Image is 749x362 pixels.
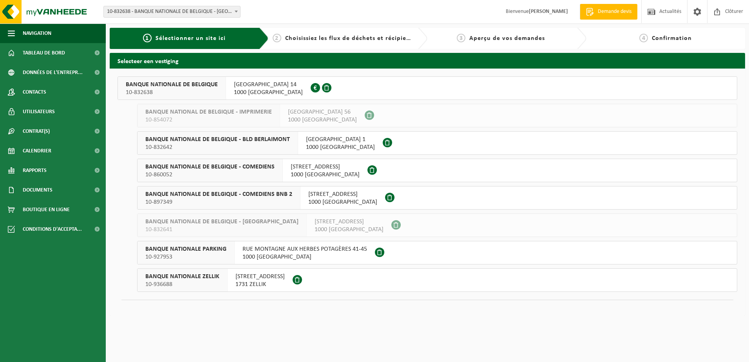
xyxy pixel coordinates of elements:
span: BANQUE NATIONALE ZELLIK [145,273,219,281]
span: 1000 [GEOGRAPHIC_DATA] [315,226,384,233]
span: 1000 [GEOGRAPHIC_DATA] [306,143,375,151]
button: BANQUE NATIONALE DE BELGIQUE - BLD BERLAIMONT 10-832642 [GEOGRAPHIC_DATA] 11000 [GEOGRAPHIC_DATA] [137,131,737,155]
span: 10-860052 [145,171,275,179]
span: Tableau de bord [23,43,65,63]
span: 2 [273,34,281,42]
span: 10-927953 [145,253,226,261]
span: 10-897349 [145,198,292,206]
span: Utilisateurs [23,102,55,121]
span: [STREET_ADDRESS] [308,190,377,198]
span: 1 [143,34,152,42]
span: BANQUE NATIONALE DE BELGIQUE - [GEOGRAPHIC_DATA] [145,218,299,226]
span: [STREET_ADDRESS] [235,273,285,281]
span: 1000 [GEOGRAPHIC_DATA] [242,253,367,261]
span: Confirmation [652,35,692,42]
span: Choisissiez les flux de déchets et récipients [285,35,416,42]
span: 10-854072 [145,116,272,124]
span: 1731 ZELLIK [235,281,285,288]
button: BANQUE NATIONALE DE BELGIQUE - COMEDIENS 10-860052 [STREET_ADDRESS]1000 [GEOGRAPHIC_DATA] [137,159,737,182]
span: 10-832641 [145,226,299,233]
span: 1000 [GEOGRAPHIC_DATA] [308,198,377,206]
span: 10-832638 [126,89,218,96]
button: BANQUE NATIONALE DE BELGIQUE 10-832638 [GEOGRAPHIC_DATA] 141000 [GEOGRAPHIC_DATA] [118,76,737,100]
span: 1000 [GEOGRAPHIC_DATA] [288,116,357,124]
span: BANQUE NATIONALE DE BELGIQUE - COMEDIENS BNB 2 [145,190,292,198]
span: Navigation [23,24,51,43]
span: BANQUE NATIONAL DE BELGIQUE - IMPRIMERIE [145,108,272,116]
span: Conditions d'accepta... [23,219,82,239]
span: Demande devis [596,8,633,16]
span: RUE MONTAGNE AUX HERBES POTAGÈRES 41-45 [242,245,367,253]
span: BANQUE NATIONALE DE BELGIQUE - BLD BERLAIMONT [145,136,290,143]
span: Aperçu de vos demandes [469,35,545,42]
span: [GEOGRAPHIC_DATA] 56 [288,108,357,116]
button: BANQUE NATIONALE ZELLIK 10-936688 [STREET_ADDRESS]1731 ZELLIK [137,268,737,292]
span: [STREET_ADDRESS] [291,163,360,171]
span: BANQUE NATIONALE DE BELGIQUE [126,81,218,89]
span: [GEOGRAPHIC_DATA] 14 [234,81,303,89]
span: 3 [457,34,465,42]
span: [GEOGRAPHIC_DATA] 1 [306,136,375,143]
span: BANQUE NATIONALE PARKING [145,245,226,253]
button: BANQUE NATIONALE PARKING 10-927953 RUE MONTAGNE AUX HERBES POTAGÈRES 41-451000 [GEOGRAPHIC_DATA] [137,241,737,264]
a: Demande devis [580,4,637,20]
span: Sélectionner un site ici [156,35,226,42]
button: BANQUE NATIONALE DE BELGIQUE - COMEDIENS BNB 2 10-897349 [STREET_ADDRESS]1000 [GEOGRAPHIC_DATA] [137,186,737,210]
span: 10-832638 - BANQUE NATIONALE DE BELGIQUE - BRUXELLES [103,6,241,18]
span: 10-936688 [145,281,219,288]
span: Contacts [23,82,46,102]
h2: Selecteer een vestiging [110,53,745,68]
span: Données de l'entrepr... [23,63,83,82]
span: Calendrier [23,141,51,161]
span: Rapports [23,161,47,180]
span: 10-832642 [145,143,290,151]
span: 1000 [GEOGRAPHIC_DATA] [234,89,303,96]
span: Contrat(s) [23,121,50,141]
span: 4 [639,34,648,42]
span: BANQUE NATIONALE DE BELGIQUE - COMEDIENS [145,163,275,171]
span: 1000 [GEOGRAPHIC_DATA] [291,171,360,179]
span: Boutique en ligne [23,200,70,219]
span: [STREET_ADDRESS] [315,218,384,226]
span: Documents [23,180,52,200]
span: 10-832638 - BANQUE NATIONALE DE BELGIQUE - BRUXELLES [104,6,240,17]
strong: [PERSON_NAME] [529,9,568,14]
